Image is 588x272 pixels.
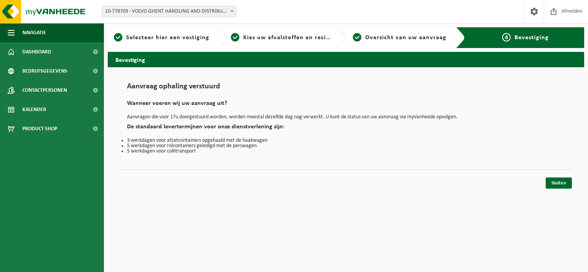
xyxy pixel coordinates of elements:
li: 5 werkdagen voor collitransport [127,149,565,154]
h1: Aanvraag ophaling verstuurd [127,83,565,95]
span: Bevestiging [514,35,549,41]
a: Sluiten [546,177,572,189]
span: 3 [353,33,361,41]
span: Overzicht van uw aanvraag [365,35,446,41]
span: Kalender [22,100,46,119]
li: 3 werkdagen voor afzetcontainers opgehaald met de haakwagen [127,138,565,143]
span: 1 [114,33,122,41]
span: Bedrijfsgegevens [22,61,67,81]
span: 2 [231,33,239,41]
span: 4 [502,33,511,41]
a: 3Overzicht van uw aanvraag [350,33,450,42]
span: Selecteer hier een vestiging [126,35,209,41]
span: Navigatie [22,23,46,42]
a: 1Selecteer hier een vestiging [112,33,212,42]
span: Kies uw afvalstoffen en recipiënten [243,35,349,41]
span: Contactpersonen [22,81,67,100]
h2: De standaard levertermijnen voor onze dienstverlening zijn: [127,124,565,134]
span: 10-778709 - VOLVO GHENT HANDLING AND DISTRIBUTION - DESTELDONK [102,6,236,17]
span: Dashboard [22,42,51,61]
h2: Bevestiging [108,52,584,67]
a: 2Kies uw afvalstoffen en recipiënten [231,33,331,42]
span: Product Shop [22,119,57,138]
h2: Wanneer voeren wij uw aanvraag uit? [127,100,565,111]
li: 5 werkdagen voor rolcontainers geledigd met de perswagen [127,143,565,149]
p: Aanvragen die voor 17u doorgestuurd worden, worden meestal dezelfde dag nog verwerkt. U kunt de s... [127,114,565,120]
